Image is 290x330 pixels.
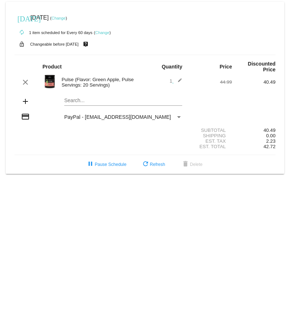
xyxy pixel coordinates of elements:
div: 40.49 [232,79,275,85]
span: Refresh [141,162,165,167]
span: 2.23 [266,138,275,144]
input: Search... [64,98,182,104]
span: 0.00 [266,133,275,138]
span: 1 [169,78,182,84]
button: Pause Schedule [80,158,132,171]
small: ( ) [94,30,111,35]
img: Image-1-Carousel-Pulse-20S-Green-Apple-Transp.png [42,74,57,89]
mat-select: Payment Method [64,114,182,120]
strong: Quantity [162,64,182,70]
span: Pause Schedule [86,162,126,167]
div: Subtotal [188,128,232,133]
div: 44.99 [188,79,232,85]
mat-icon: lock_open [17,39,26,49]
strong: Product [42,64,62,70]
mat-icon: edit [173,78,182,87]
small: ( ) [50,16,67,20]
button: Delete [175,158,208,171]
strong: Price [220,64,232,70]
mat-icon: live_help [81,39,90,49]
strong: Discounted Price [248,61,275,72]
mat-icon: autorenew [17,28,26,37]
mat-icon: clear [21,78,30,87]
div: Est. Tax [188,138,232,144]
div: Est. Total [188,144,232,149]
mat-icon: credit_card [21,112,30,121]
div: 40.49 [232,128,275,133]
mat-icon: [DATE] [17,14,26,22]
span: Delete [181,162,203,167]
a: Change [95,30,109,35]
span: 42.72 [264,144,275,149]
mat-icon: pause [86,160,95,169]
button: Refresh [135,158,171,171]
small: 1 item scheduled for Every 60 days [15,30,93,35]
mat-icon: add [21,97,30,106]
div: Shipping [188,133,232,138]
span: PayPal - [EMAIL_ADDRESS][DOMAIN_NAME] [64,114,171,120]
mat-icon: refresh [141,160,150,169]
small: Changeable before [DATE] [30,42,79,46]
div: Pulse (Flavor: Green Apple, Pulse Servings: 20 Servings) [58,77,145,88]
mat-icon: delete [181,160,190,169]
a: Change [52,16,66,20]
